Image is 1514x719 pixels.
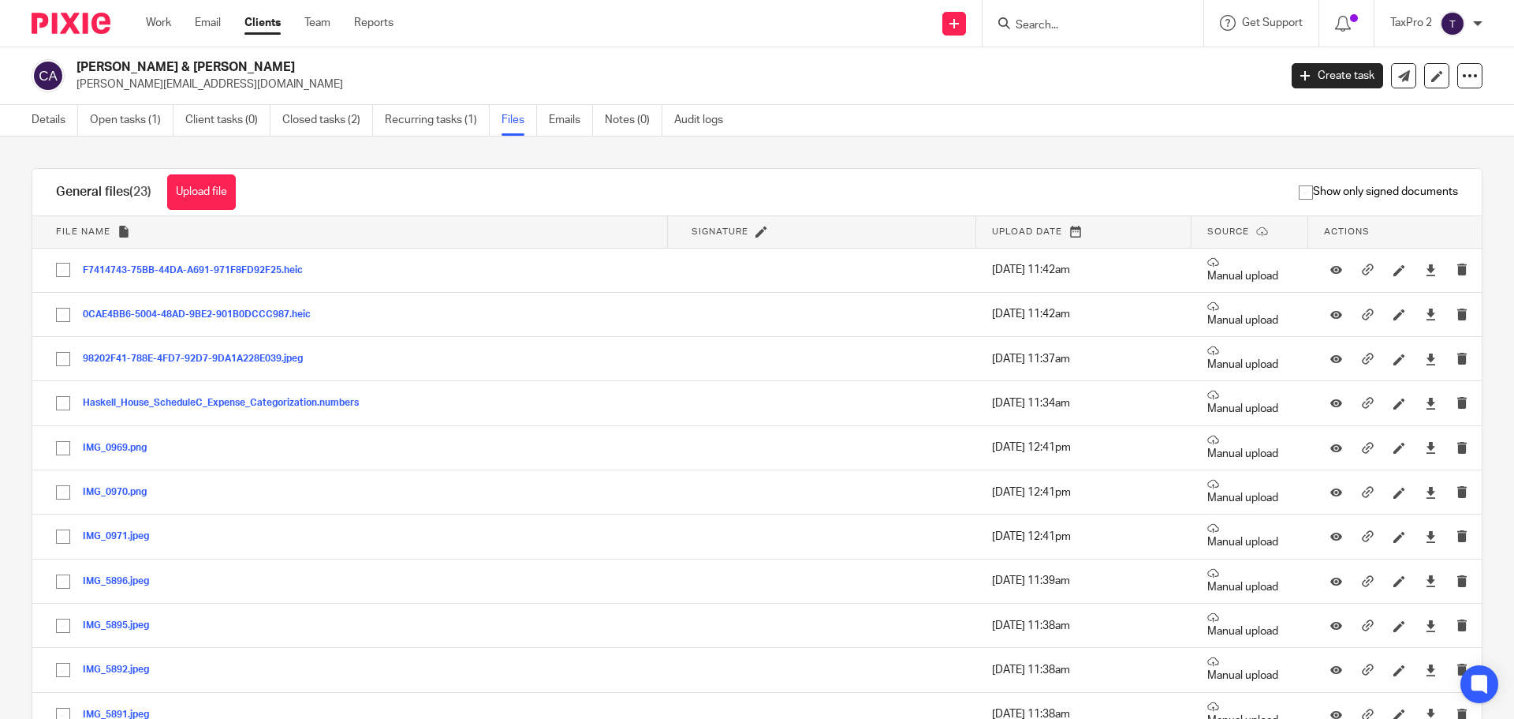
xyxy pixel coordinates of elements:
[1207,257,1292,284] p: Manual upload
[1425,485,1437,500] a: Download
[48,477,78,507] input: Select
[1207,345,1292,373] p: Manual upload
[1207,656,1292,683] p: Manual upload
[304,15,330,31] a: Team
[48,567,78,597] input: Select
[1425,573,1437,589] a: Download
[83,487,158,498] button: IMG_0970.png
[992,351,1176,367] p: [DATE] 11:37am
[385,105,490,136] a: Recurring tasks (1)
[1299,184,1458,200] span: Show only signed documents
[90,105,173,136] a: Open tasks (1)
[76,59,1030,76] h2: [PERSON_NAME] & [PERSON_NAME]
[1207,612,1292,639] p: Manual upload
[1324,227,1370,236] span: Actions
[48,388,78,418] input: Select
[56,184,151,200] h1: General files
[32,13,110,34] img: Pixie
[1242,17,1303,28] span: Get Support
[992,440,1176,455] p: [DATE] 12:41pm
[56,227,110,236] span: File name
[48,344,78,374] input: Select
[1207,567,1292,595] p: Manual upload
[605,105,662,136] a: Notes (0)
[992,529,1176,545] p: [DATE] 12:41pm
[83,531,161,542] button: IMG_0971.jpeg
[992,618,1176,634] p: [DATE] 11:38am
[992,662,1176,678] p: [DATE] 11:38am
[1207,434,1292,462] p: Manual upload
[83,354,315,365] button: 98202F41-788E-4FD7-92D7-9DA1A228E039.jpeg
[1425,662,1437,678] a: Download
[1425,529,1437,545] a: Download
[1014,19,1156,33] input: Search
[992,573,1176,589] p: [DATE] 11:39am
[1425,618,1437,634] a: Download
[1207,522,1292,550] p: Manual upload
[1440,11,1465,36] img: svg%3E
[185,105,270,136] a: Client tasks (0)
[83,665,161,676] button: IMG_5892.jpeg
[1390,15,1432,31] p: TaxPro 2
[674,105,735,136] a: Audit logs
[48,433,78,463] input: Select
[992,306,1176,322] p: [DATE] 11:42am
[32,105,78,136] a: Details
[83,309,323,320] button: 0CAE4BB6-5004-48AD-9BE2-901B0DCCC987.heic
[48,655,78,685] input: Select
[83,620,161,631] button: IMG_5895.jpeg
[992,227,1062,236] span: Upload date
[1207,227,1249,236] span: Source
[1425,262,1437,278] a: Download
[1207,301,1292,328] p: Manual upload
[48,611,78,641] input: Select
[83,398,371,409] button: Haskell_House_ScheduleC_Expense_Categorization.numbers
[32,59,65,92] img: svg%3E
[129,185,151,198] span: (23)
[48,522,78,552] input: Select
[992,395,1176,411] p: [DATE] 11:34am
[83,576,161,587] button: IMG_5896.jpeg
[146,15,171,31] a: Work
[48,255,78,285] input: Select
[76,77,1268,92] p: [PERSON_NAME][EMAIL_ADDRESS][DOMAIN_NAME]
[167,174,236,210] button: Upload file
[83,443,158,454] button: IMG_0969.png
[1207,478,1292,506] p: Manual upload
[692,227,748,236] span: Signature
[1292,63,1383,88] a: Create task
[502,105,537,136] a: Files
[1207,389,1292,417] p: Manual upload
[1425,306,1437,322] a: Download
[195,15,221,31] a: Email
[282,105,373,136] a: Closed tasks (2)
[244,15,281,31] a: Clients
[83,265,315,276] button: F7414743-75BB-44DA-A691-971F8FD92F25.heic
[48,300,78,330] input: Select
[992,262,1176,278] p: [DATE] 11:42am
[1425,440,1437,455] a: Download
[1425,351,1437,367] a: Download
[1425,395,1437,411] a: Download
[549,105,593,136] a: Emails
[992,485,1176,500] p: [DATE] 12:41pm
[354,15,393,31] a: Reports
